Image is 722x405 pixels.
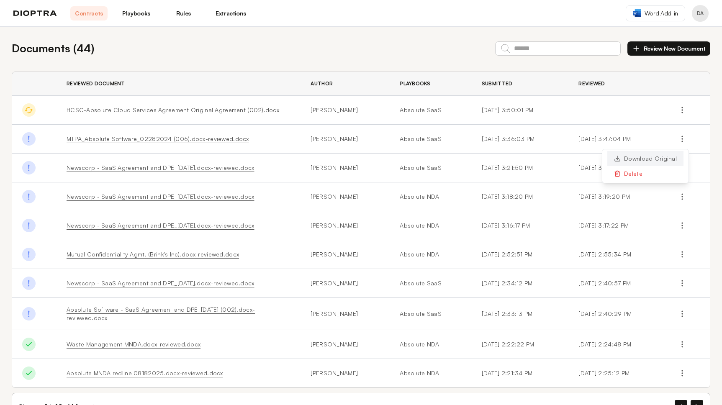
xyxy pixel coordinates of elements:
[472,240,569,269] td: [DATE] 2:52:51 PM
[301,72,390,96] th: Author
[400,310,462,318] a: Absolute SaaS
[12,40,94,56] h2: Documents ( 44 )
[301,154,390,182] td: [PERSON_NAME]
[301,359,390,388] td: [PERSON_NAME]
[568,330,665,359] td: [DATE] 2:24:48 PM
[67,341,200,348] a: Waste Management MNDA.docx-reviewed.docx
[301,298,390,330] td: [PERSON_NAME]
[22,277,36,290] img: Done
[301,330,390,359] td: [PERSON_NAME]
[568,182,665,211] td: [DATE] 3:19:20 PM
[67,222,254,229] a: Newscorp - SaaS Agreement and DPE_[DATE].docx-reviewed.docx
[568,211,665,240] td: [DATE] 3:17:22 PM
[645,9,678,18] span: Word Add-in
[301,182,390,211] td: [PERSON_NAME]
[390,72,472,96] th: Playbooks
[301,125,390,154] td: [PERSON_NAME]
[568,269,665,298] td: [DATE] 2:40:57 PM
[67,135,249,142] a: MTPA_Absolute Software_02282024 (006).docx-reviewed.docx
[301,96,390,125] td: [PERSON_NAME]
[22,248,36,261] img: Done
[22,219,36,232] img: Done
[67,306,255,321] a: Absolute Software - SaaS Agreement and DPE_[DATE] (002).docx-reviewed.docx
[627,41,710,56] button: Review New Document
[472,298,569,330] td: [DATE] 2:33:13 PM
[22,367,36,380] img: Done
[67,369,223,377] a: Absolute MNDA redline 08182025.docx-reviewed.docx
[67,251,239,258] a: Mutual Confidentiality Agmt. (Brink's Inc).docx-reviewed.docx
[22,190,36,203] img: Done
[67,193,254,200] a: Newscorp - SaaS Agreement and DPE_[DATE].docx-reviewed.docx
[472,359,569,388] td: [DATE] 2:21:34 PM
[472,154,569,182] td: [DATE] 3:21:50 PM
[400,279,462,287] a: Absolute SaaS
[22,132,36,146] img: Done
[22,338,36,351] img: Done
[472,330,569,359] td: [DATE] 2:22:22 PM
[400,106,462,114] a: Absolute SaaS
[472,72,569,96] th: Submitted
[212,6,249,21] a: Extractions
[568,154,665,182] td: [DATE] 3:25:35 PM
[400,340,462,349] a: Absolute NDA
[70,6,108,21] a: Contracts
[633,9,641,17] img: word
[568,125,665,154] td: [DATE] 3:47:04 PM
[400,135,462,143] a: Absolute SaaS
[301,269,390,298] td: [PERSON_NAME]
[400,250,462,259] a: Absolute NDA
[607,166,683,181] button: Delete
[472,269,569,298] td: [DATE] 2:34:12 PM
[22,103,36,117] img: In Progress
[67,106,279,113] span: HCSC-Absolute Cloud Services Agreement Original Agreement (002).docx
[472,125,569,154] td: [DATE] 3:36:03 PM
[568,240,665,269] td: [DATE] 2:55:34 PM
[118,6,155,21] a: Playbooks
[57,72,301,96] th: Reviewed Document
[568,72,665,96] th: Reviewed
[568,298,665,330] td: [DATE] 2:40:29 PM
[472,182,569,211] td: [DATE] 3:18:20 PM
[607,151,683,166] button: Download Original
[692,5,709,22] button: Profile menu
[67,279,254,287] a: Newscorp - SaaS Agreement and DPE_[DATE].docx-reviewed.docx
[13,10,57,16] img: logo
[165,6,202,21] a: Rules
[22,161,36,174] img: Done
[400,369,462,377] a: Absolute NDA
[67,164,254,171] a: Newscorp - SaaS Agreement and DPE_[DATE].docx-reviewed.docx
[626,5,685,21] a: Word Add-in
[400,192,462,201] a: Absolute NDA
[568,359,665,388] td: [DATE] 2:25:12 PM
[400,164,462,172] a: Absolute SaaS
[400,221,462,230] a: Absolute NDA
[472,96,569,125] td: [DATE] 3:50:01 PM
[301,211,390,240] td: [PERSON_NAME]
[22,307,36,320] img: Done
[301,240,390,269] td: [PERSON_NAME]
[472,211,569,240] td: [DATE] 3:16:17 PM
